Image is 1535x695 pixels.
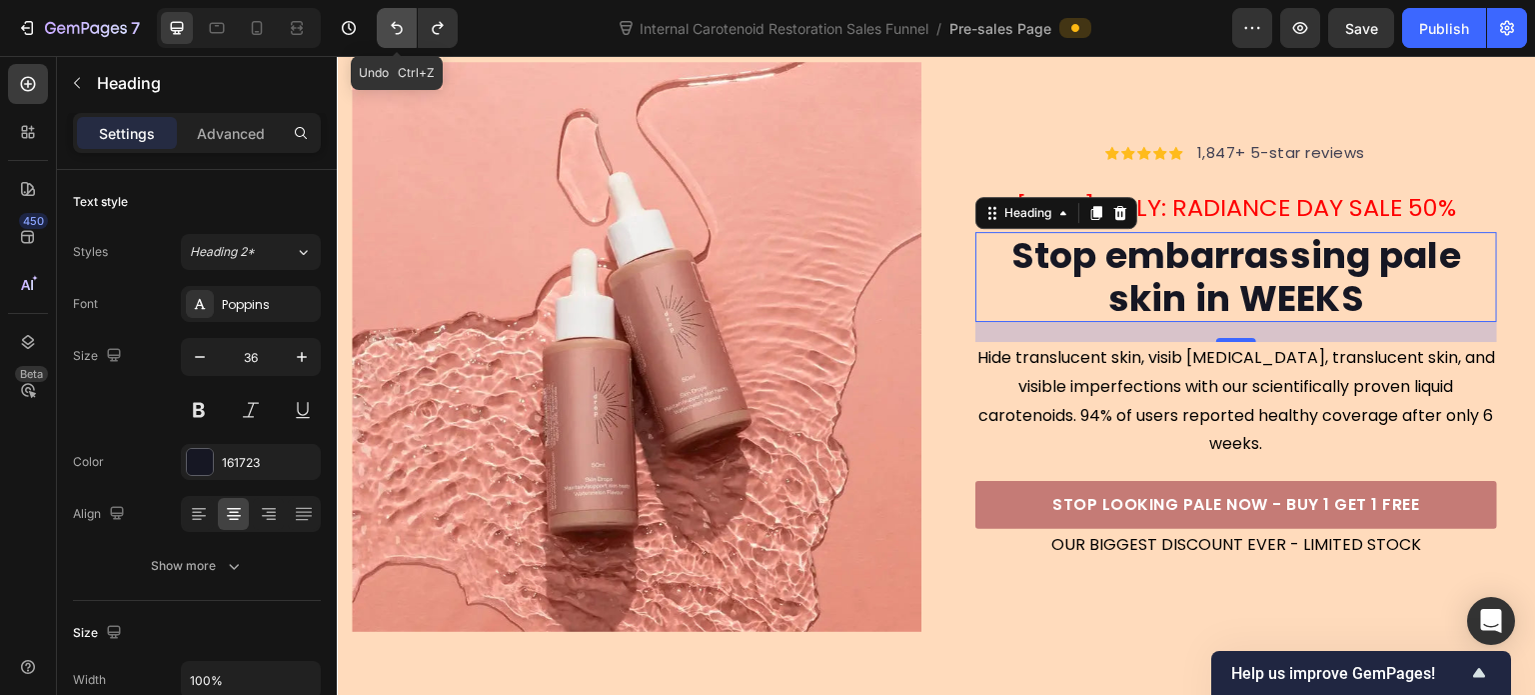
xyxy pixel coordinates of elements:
p: OUR BIGGEST DISCOUNT EVER - LIMITED STOCK [715,475,1084,504]
button: 7 [8,8,149,48]
div: Open Intercom Messenger [1467,597,1515,645]
div: Rich Text Editor. Editing area: main [858,84,1031,111]
h2: To enrich screen reader interactions, please activate Accessibility in Grammarly extension settings [639,176,1160,266]
div: Rich Text Editor. Editing area: main [639,286,1160,405]
span: / [936,18,941,39]
span: Internal Carotenoid Restoration Sales Funnel [636,18,932,39]
div: Undo/Redo [377,8,458,48]
div: 161723 [222,454,316,472]
button: Publish [1402,8,1486,48]
button: Save [1328,8,1394,48]
p: Stop embarrassing pale skin in WEEKS [641,178,1158,264]
img: gempages_567963846870827941-b0e461e9-146d-4dab-b2e0-e16feea32980.webp [15,6,585,576]
p: STOP LOOKING PALE NOW - BUY 1 GET 1 FREE [717,437,1083,461]
div: Text style [73,193,128,211]
div: Poppins [222,296,316,314]
p: Heading [97,71,313,95]
div: Width [73,671,106,689]
iframe: To enrich screen reader interactions, please activate Accessibility in Grammarly extension settings [337,56,1535,695]
div: Show more [151,556,244,576]
span: Pre-sales Page [949,18,1051,39]
button: Show more [73,548,321,584]
span: Heading 2* [190,243,255,261]
div: Styles [73,243,108,261]
div: Align [73,501,129,528]
p: [DATE] ONLY: RADIANCE DAY SALE 50% [641,130,1158,173]
a: STOP LOOKING PALE NOW - BUY 1 GET 1 FREE [639,425,1160,473]
p: Advanced [197,123,265,144]
div: To enrich screen reader interactions, please activate Accessibility in Grammarly extension settings [639,128,1160,175]
div: Font [73,295,98,313]
button: Show survey - Help us improve GemPages! [1231,661,1491,685]
div: Size [73,620,126,647]
p: Settings [99,123,155,144]
div: 450 [19,213,48,229]
p: Hide translucent skin, visib [MEDICAL_DATA], translucent skin, and visible imperfections with our... [641,288,1158,403]
div: Beta [15,366,48,382]
div: Heading [664,148,719,166]
div: Color [73,453,104,471]
span: Save [1345,20,1378,37]
p: 7 [131,16,140,40]
p: 1,847+ 5-star reviews [860,86,1029,109]
span: Help us improve GemPages! [1231,664,1467,683]
div: Size [73,343,126,370]
button: Heading 2* [181,234,321,270]
div: Publish [1419,18,1469,39]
